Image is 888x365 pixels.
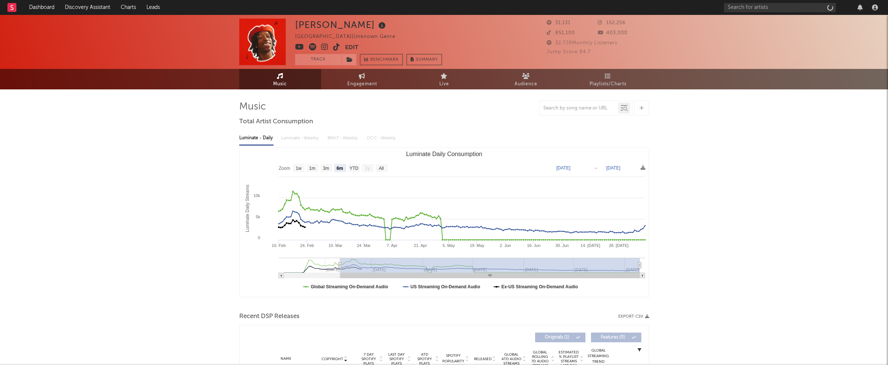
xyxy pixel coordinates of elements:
[239,132,274,145] div: Luminate - Daily
[273,80,287,89] span: Music
[239,312,300,321] span: Recent DSP Releases
[567,69,649,89] a: Playlists/Charts
[279,166,290,171] text: Zoom
[485,69,567,89] a: Audience
[555,243,569,248] text: 30. Jun
[606,165,620,171] text: [DATE]
[609,243,628,248] text: 28. [DATE]
[240,148,649,297] svg: Luminate Daily Consumption
[370,55,399,64] span: Benchmark
[347,80,377,89] span: Engagement
[527,243,540,248] text: 16. Jun
[256,215,260,219] text: 5k
[379,166,383,171] text: All
[410,284,480,289] text: US Streaming On-Demand Audio
[547,31,575,35] span: 851,100
[357,243,371,248] text: 24. Mar
[295,32,404,41] div: [GEOGRAPHIC_DATA] | Unknown Genre
[328,243,342,248] text: 10. Mar
[540,335,574,340] span: Originals ( 1 )
[470,243,484,248] text: 19. May
[474,357,492,361] span: Released
[365,166,370,171] text: 1y
[311,284,388,289] text: Global Streaming On-Demand Audio
[345,43,358,53] button: Edit
[547,20,571,25] span: 31,131
[598,31,628,35] span: 403,000
[547,41,617,45] span: 32,729 Monthly Listeners
[407,54,442,65] button: Summary
[590,80,626,89] span: Playlists/Charts
[724,3,836,12] input: Search for artists
[262,356,311,362] div: Name
[547,50,591,54] span: Jump Score: 84.7
[321,69,403,89] a: Engagement
[322,357,343,361] span: Copyright
[535,333,585,342] button: Originals(1)
[295,19,388,31] div: [PERSON_NAME]
[403,69,485,89] a: Live
[580,243,600,248] text: 14. [DATE]
[591,333,641,342] button: Features(0)
[300,243,314,248] text: 24. Feb
[323,166,329,171] text: 3m
[296,166,301,171] text: 1w
[442,243,455,248] text: 5. May
[618,314,649,319] button: Export CSV
[239,69,321,89] a: Music
[386,243,397,248] text: 7. Apr
[442,353,464,364] span: Spotify Popularity
[414,243,427,248] text: 21. Apr
[349,166,358,171] text: YTD
[515,80,537,89] span: Audience
[272,243,285,248] text: 10. Feb
[596,335,630,340] span: Features ( 0 )
[439,80,449,89] span: Live
[594,165,598,171] text: →
[360,54,403,65] a: Benchmark
[295,54,342,65] button: Track
[500,243,511,248] text: 2. Jun
[244,185,250,232] text: Luminate Daily Streams
[540,105,618,111] input: Search by song name or URL
[406,151,482,157] text: Luminate Daily Consumption
[253,193,260,198] text: 10k
[309,166,315,171] text: 1m
[598,20,626,25] span: 152,256
[501,284,578,289] text: Ex-US Streaming On-Demand Audio
[257,235,260,240] text: 0
[336,166,343,171] text: 6m
[239,117,313,126] span: Total Artist Consumption
[416,58,438,62] span: Summary
[556,165,571,171] text: [DATE]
